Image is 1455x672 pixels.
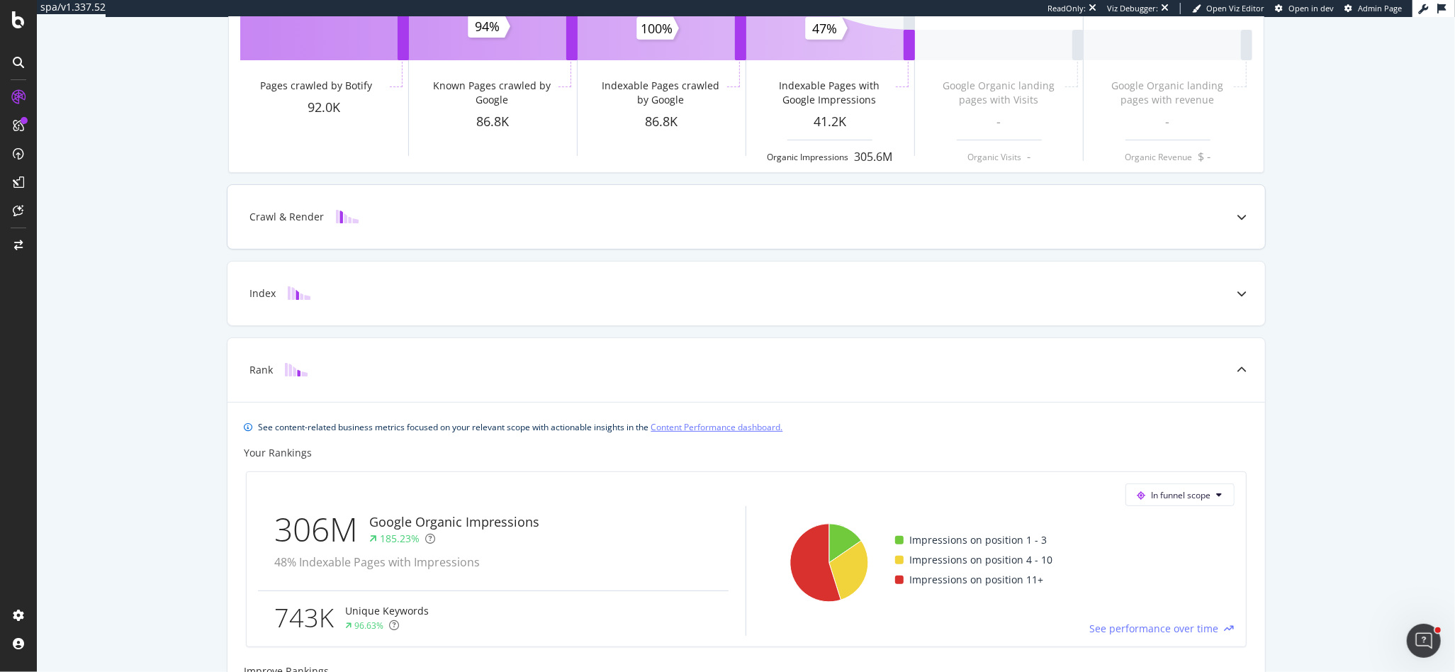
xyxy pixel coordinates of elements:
[909,551,1052,569] span: Impressions on position 4 - 10
[766,79,893,107] div: Indexable Pages with Google Impressions
[245,446,313,460] div: Your Rankings
[1090,622,1235,636] a: See performance over time
[1407,624,1441,658] iframe: Intercom live chat
[768,151,849,163] div: Organic Impressions
[746,113,914,131] div: 41.2K
[651,420,783,435] a: Content Performance dashboard.
[355,620,384,632] div: 96.63%
[285,363,308,376] img: block-icon
[381,532,420,546] div: 185.23%
[578,113,746,131] div: 86.8K
[409,113,577,131] div: 86.8K
[1275,3,1334,14] a: Open in dev
[1192,3,1264,14] a: Open Viz Editor
[259,420,783,435] div: See content-related business metrics focused on your relevant scope with actionable insights in the
[1358,3,1402,13] span: Admin Page
[909,571,1043,588] span: Impressions on position 11+
[245,420,1248,435] div: info banner
[1090,622,1219,636] span: See performance over time
[275,506,370,553] div: 306M
[260,79,372,93] div: Pages crawled by Botify
[240,99,408,117] div: 92.0K
[275,600,346,636] div: 743K
[250,286,276,301] div: Index
[346,604,429,618] div: Unique Keywords
[288,286,310,300] img: block-icon
[909,532,1047,549] span: Impressions on position 1 - 3
[1125,483,1235,506] button: In funnel scope
[250,363,274,377] div: Rank
[1344,3,1402,14] a: Admin Page
[275,554,560,571] div: 48% Indexable Pages with Impressions
[786,506,872,616] svg: A chart.
[855,149,893,165] div: 305.6M
[1047,3,1086,14] div: ReadOnly:
[597,79,724,107] div: Indexable Pages crawled by Google
[336,210,359,223] img: block-icon
[1152,489,1211,501] span: In funnel scope
[1107,3,1158,14] div: Viz Debugger:
[250,210,325,224] div: Crawl & Render
[1206,3,1264,13] span: Open Viz Editor
[1288,3,1334,13] span: Open in dev
[429,79,556,107] div: Known Pages crawled by Google
[370,513,540,532] div: Google Organic Impressions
